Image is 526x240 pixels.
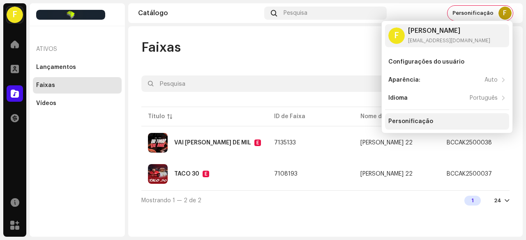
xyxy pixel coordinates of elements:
re-m-nav-item: Personificação [385,113,509,130]
div: F [388,27,405,44]
re-a-nav-header: Ativos [33,39,122,59]
div: VAI TOMAR DE MIL [174,140,251,146]
re-m-nav-item: Aparência: [385,72,509,88]
span: 7108193 [274,171,298,177]
div: [PERSON_NAME] 22 [360,140,413,146]
div: [PERSON_NAME] 22 [360,171,413,177]
img: b104434c-a256-49a5-860c-a88088f7d7ef [148,133,168,153]
span: 7135133 [274,140,296,146]
re-m-nav-item: Faixas [33,77,122,94]
re-m-nav-item: Configurações do usuário [385,54,509,70]
div: E [203,171,209,177]
div: Nome de Artista [360,112,407,121]
div: F [498,7,512,20]
div: TACO 30 [174,171,199,177]
div: 24 [494,197,501,204]
div: [EMAIL_ADDRESS][DOMAIN_NAME] [408,37,490,44]
re-m-nav-item: Vídeos [33,95,122,112]
div: Catálogo [138,10,261,16]
div: Idioma [388,95,408,101]
div: Lançamentos [36,64,76,71]
img: 7cbc4606-6958-45ca-ae4d-387f4a2e8499 [148,164,168,184]
span: DJ Da Penha 22 [360,171,434,177]
re-m-nav-item: Lançamentos [33,59,122,75]
div: Auto [484,77,498,83]
span: DJ Da Penha 22 [360,140,434,146]
div: E [254,139,261,146]
div: Aparência: [388,77,420,83]
input: Pesquisa [141,75,424,92]
re-m-nav-item: Idioma [385,90,509,106]
div: 1 [464,196,481,206]
div: Configurações do usuário [388,59,464,65]
span: Mostrando 1 — 2 de 2 [141,198,201,203]
div: Faixas [36,82,55,89]
div: Vídeos [36,100,56,107]
div: [PERSON_NAME] [408,27,490,34]
span: Pesquisa [284,10,307,16]
div: Português [470,95,498,101]
span: Faixas [141,39,181,56]
div: BCCAK2500037 [447,171,492,177]
div: F [7,7,23,23]
div: Título [148,112,165,121]
div: Personificação [388,118,433,125]
div: BCCAK2500038 [447,140,492,146]
span: Personificação [452,10,494,16]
